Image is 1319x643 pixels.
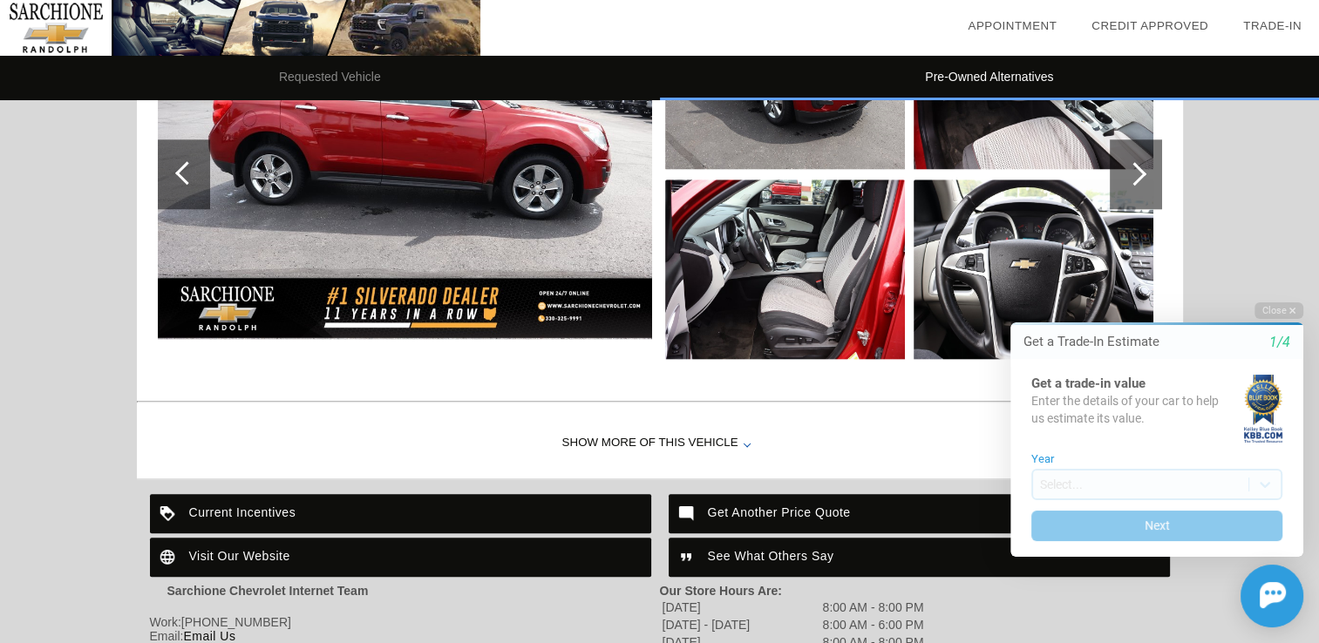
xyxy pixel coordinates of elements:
a: Email Us [183,629,235,643]
td: [DATE] - [DATE] [662,617,820,633]
a: Trade-In [1243,19,1302,32]
td: 8:00 AM - 6:00 PM [822,617,925,633]
div: Email: [150,629,660,643]
img: ic_language_white_24dp_2x.png [150,538,189,577]
strong: Sarchione Chevrolet Internet Team [167,584,369,598]
img: ic_loyalty_white_24dp_2x.png [150,494,189,533]
img: image.aspx [665,179,905,359]
div: Work: [150,615,660,629]
img: ic_mode_comment_white_24dp_2x.png [669,494,708,533]
span: [PHONE_NUMBER] [181,615,291,629]
td: [DATE] [662,599,820,615]
a: See What Others Say [669,538,1170,577]
img: image.aspx [158,10,652,339]
td: 8:00 AM - 8:00 PM [822,599,925,615]
iframe: Chat Assistance [974,287,1319,643]
img: ic_format_quote_white_24dp_2x.png [669,538,708,577]
a: Credit Approved [1091,19,1208,32]
strong: Our Store Hours Are: [660,584,782,598]
a: Visit Our Website [150,538,651,577]
img: image.aspx [914,179,1153,359]
a: Appointment [968,19,1057,32]
a: Current Incentives [150,494,651,533]
a: Get Another Price Quote [669,494,1170,533]
div: Show More of this Vehicle [137,409,1183,478]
